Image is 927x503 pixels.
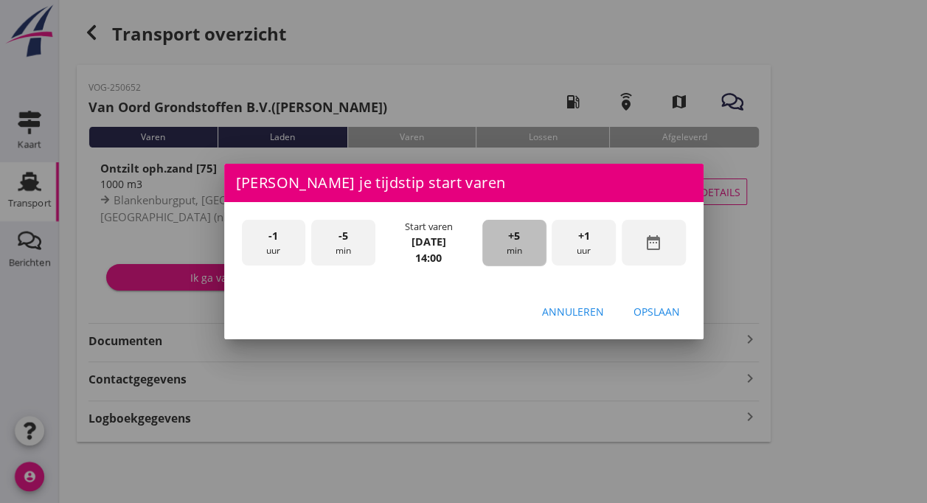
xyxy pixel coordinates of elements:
button: Annuleren [530,298,616,325]
div: Opslaan [633,304,680,319]
div: [PERSON_NAME] je tijdstip start varen [224,164,704,202]
button: Opslaan [622,298,692,325]
span: +5 [508,228,520,244]
strong: [DATE] [412,235,446,249]
span: -5 [338,228,348,244]
div: uur [242,220,306,266]
i: date_range [645,234,662,251]
div: min [482,220,546,266]
span: +1 [578,228,590,244]
div: min [311,220,375,266]
strong: 14:00 [415,251,442,265]
div: Annuleren [542,304,604,319]
span: -1 [268,228,278,244]
div: Start varen [405,220,453,234]
div: uur [552,220,616,266]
